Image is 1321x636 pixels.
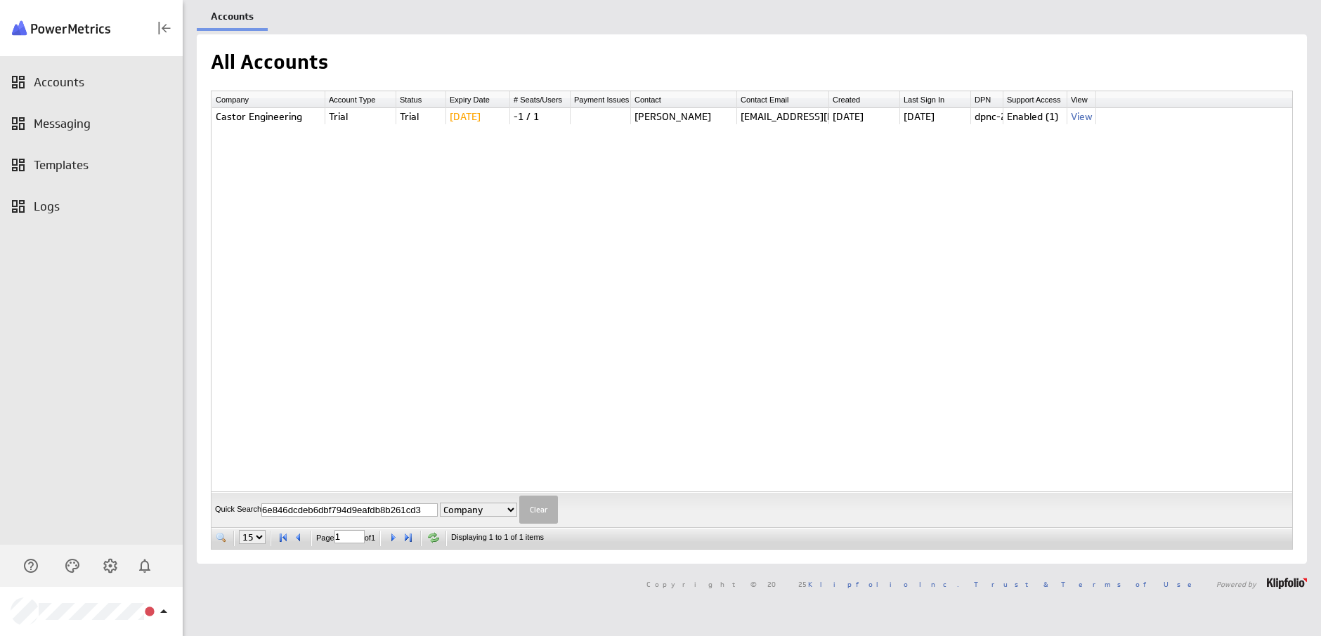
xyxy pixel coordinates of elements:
span: Copyright © 2025 [646,581,959,588]
div: View [1067,93,1095,107]
a: Trial [400,110,419,123]
span: Displaying 1 to 1 of 1 items [451,533,544,541]
div: Last Sign In [900,93,970,107]
div: [DATE] [829,108,899,124]
div: [PERSON_NAME] [631,108,736,124]
a: Klipfolio Inc. [808,579,959,589]
svg: Themes [64,557,81,574]
div: Created [829,93,899,107]
div: [EMAIL_ADDRESS][DOMAIN_NAME] [737,108,828,124]
div: Account Type [325,93,396,107]
span: Page of [316,534,375,542]
div: Collapse [152,16,176,40]
div: Castor Engineering [212,108,325,124]
div: Expiry Date [446,93,509,107]
div: Payment Issues [571,93,630,107]
div: Status [396,93,445,107]
div: Company [212,93,325,107]
div: # Seats/Users [510,93,570,107]
div: Templates [34,157,179,173]
a: Trust & Terms of Use [974,579,1202,589]
span: [DATE] [450,110,481,123]
div: Themes [60,554,84,578]
a: View [1071,110,1093,123]
div: Logs [34,199,179,214]
div: Messaging [34,116,179,131]
a: Trial [329,110,348,123]
div: Notifications [133,554,157,578]
div: Quick Search [212,492,938,527]
div: Contact [631,93,736,107]
div: Support Access [1003,93,1067,107]
h1: All Accounts [211,48,328,77]
img: Klipfolio powermetrics logo [12,17,110,39]
div: -1 / 1 [510,108,570,124]
div: Enabled (1) [1003,108,1067,124]
span: Powered by [1216,581,1256,588]
div: Accounts [34,74,179,90]
div: DPN [971,93,1003,107]
img: logo-footer.png [1267,578,1307,589]
div: Contact Email [737,93,828,107]
svg: Account and settings [102,557,119,574]
div: Account and settings [98,554,122,578]
span: 1 [371,534,375,542]
div: [DATE] [900,108,970,124]
input: Clear [519,496,558,524]
div: dpnc-26 [971,108,1003,124]
div: Help [19,554,43,578]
